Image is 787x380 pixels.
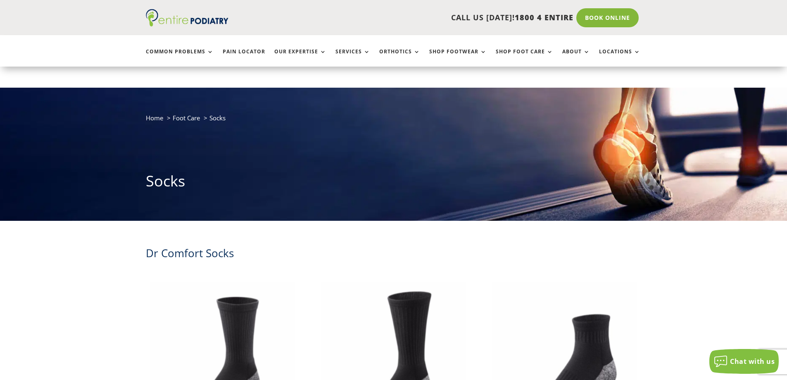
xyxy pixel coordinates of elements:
[260,12,573,23] p: CALL US [DATE]!
[209,114,226,122] span: Socks
[274,49,326,67] a: Our Expertise
[730,357,775,366] span: Chat with us
[173,114,200,122] a: Foot Care
[496,49,553,67] a: Shop Foot Care
[146,49,214,67] a: Common Problems
[576,8,639,27] a: Book Online
[146,20,228,28] a: Entire Podiatry
[709,349,779,374] button: Chat with us
[379,49,420,67] a: Orthotics
[146,114,163,122] a: Home
[599,49,640,67] a: Locations
[223,49,265,67] a: Pain Locator
[146,9,228,26] img: logo (1)
[335,49,370,67] a: Services
[146,171,642,196] h1: Socks
[429,49,487,67] a: Shop Footwear
[515,12,573,22] span: 1800 4 ENTIRE
[562,49,590,67] a: About
[146,246,642,265] h2: Dr Comfort Socks
[146,112,642,129] nav: breadcrumb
